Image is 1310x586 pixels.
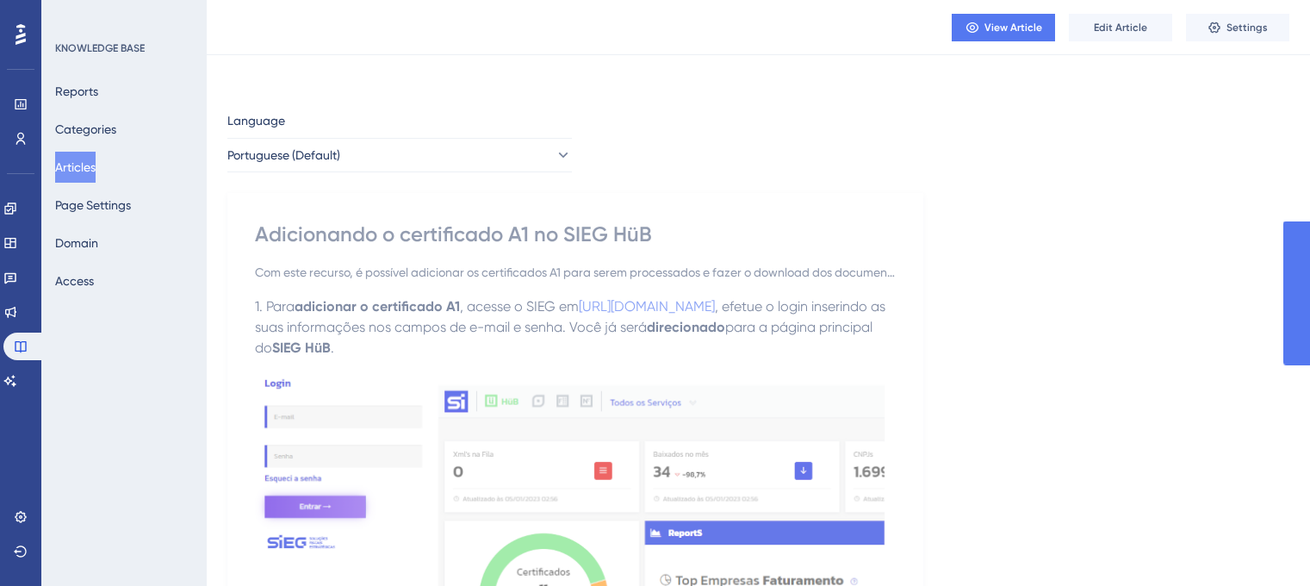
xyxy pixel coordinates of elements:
div: Adicionando o certificado A1 no SIEG HüB [255,221,896,248]
strong: direcionado [647,319,725,335]
button: Page Settings [55,190,131,221]
div: Com este recurso, é possível adicionar os certificados A1 para serem processados e fazer o downlo... [255,262,896,283]
button: Domain [55,228,98,259]
button: Articles [55,152,96,183]
span: View Article [984,21,1042,34]
button: Access [55,265,94,296]
div: KNOWLEDGE BASE [55,41,145,55]
button: Edit Article [1069,14,1172,41]
button: Reports [55,76,98,107]
span: Edit Article [1094,21,1147,34]
span: Settings [1226,21,1268,34]
span: , acesse o SIEG em [460,298,579,315]
strong: SIEG HüB [272,340,331,356]
button: Categories [55,114,116,145]
iframe: UserGuiding AI Assistant Launcher [1238,518,1289,570]
span: . [331,340,334,356]
span: Language [227,110,285,131]
a: [URL][DOMAIN_NAME] [579,298,715,315]
span: 1. Para [255,298,295,315]
strong: adicionar o certificado A1 [295,298,460,315]
button: View Article [952,14,1055,41]
span: Portuguese (Default) [227,145,340,165]
button: Settings [1186,14,1289,41]
button: Portuguese (Default) [227,138,572,172]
